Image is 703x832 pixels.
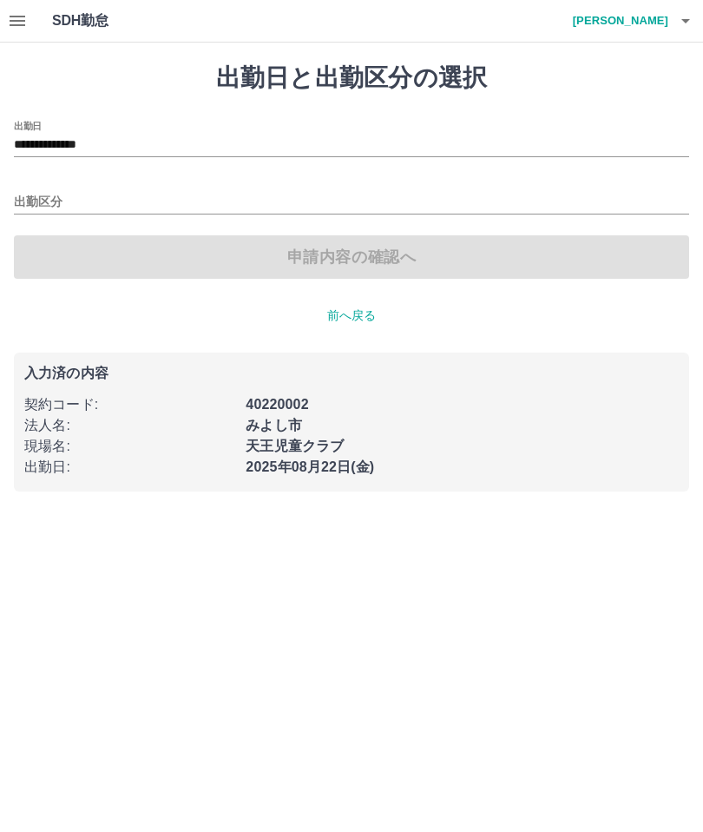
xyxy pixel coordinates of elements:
[24,415,235,436] p: 法人名 :
[24,394,235,415] p: 契約コード :
[24,457,235,478] p: 出勤日 :
[24,436,235,457] p: 現場名 :
[14,307,689,325] p: 前へ戻る
[24,366,679,380] p: 入力済の内容
[14,119,42,132] label: 出勤日
[246,439,344,453] b: 天王児童クラブ
[246,397,308,412] b: 40220002
[246,418,302,433] b: みよし市
[14,63,689,93] h1: 出勤日と出勤区分の選択
[246,459,374,474] b: 2025年08月22日(金)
